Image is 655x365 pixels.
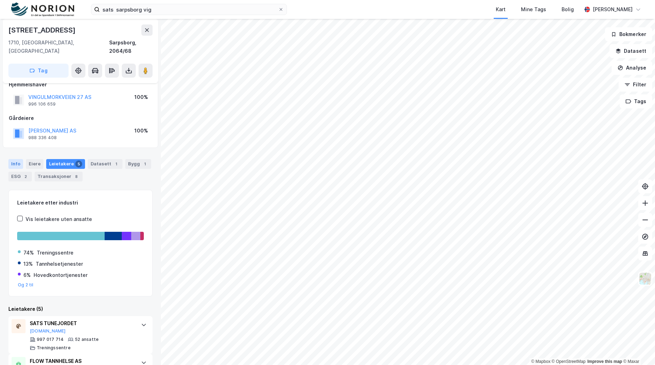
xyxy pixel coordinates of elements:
[22,173,29,180] div: 2
[35,172,83,181] div: Transaksjoner
[73,173,80,180] div: 8
[496,5,506,14] div: Kart
[620,331,655,365] div: Kontrollprogram for chat
[134,127,148,135] div: 100%
[141,160,148,167] div: 1
[562,5,574,14] div: Bolig
[620,331,655,365] iframe: Chat Widget
[26,215,92,223] div: Vis leietakere uten ansatte
[612,61,652,75] button: Analyse
[36,260,83,268] div: Tannhelsetjenester
[46,159,85,169] div: Leietakere
[113,160,120,167] div: 1
[531,359,550,364] a: Mapbox
[28,101,56,107] div: 996 106 659
[23,260,33,268] div: 13%
[125,159,151,169] div: Bygg
[620,94,652,108] button: Tags
[75,337,99,342] div: 52 ansatte
[8,159,23,169] div: Info
[8,305,153,313] div: Leietakere (5)
[11,2,74,17] img: norion-logo.80e7a08dc31c2e691866.png
[100,4,278,15] input: Søk på adresse, matrikkel, gårdeiere, leietakere eller personer
[23,249,34,257] div: 74%
[619,78,652,92] button: Filter
[593,5,633,14] div: [PERSON_NAME]
[23,271,31,279] div: 6%
[610,44,652,58] button: Datasett
[521,5,546,14] div: Mine Tags
[30,319,134,328] div: SATS TUNEJORDET
[552,359,586,364] a: OpenStreetMap
[17,199,144,207] div: Leietakere etter industri
[587,359,622,364] a: Improve this map
[134,93,148,101] div: 100%
[9,114,152,122] div: Gårdeiere
[37,249,73,257] div: Treningssentre
[8,172,32,181] div: ESG
[8,38,109,55] div: 1710, [GEOGRAPHIC_DATA], [GEOGRAPHIC_DATA]
[639,272,652,285] img: Z
[28,135,57,141] div: 988 336 408
[8,64,69,78] button: Tag
[37,337,64,342] div: 997 017 714
[605,27,652,41] button: Bokmerker
[26,159,43,169] div: Eiere
[109,38,153,55] div: Sarpsborg, 2064/68
[30,328,66,334] button: [DOMAIN_NAME]
[75,160,82,167] div: 5
[18,282,34,288] button: Og 2 til
[9,80,152,89] div: Hjemmelshaver
[37,345,71,351] div: Treningssentre
[34,271,87,279] div: Hovedkontortjenester
[8,24,77,36] div: [STREET_ADDRESS]
[88,159,122,169] div: Datasett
